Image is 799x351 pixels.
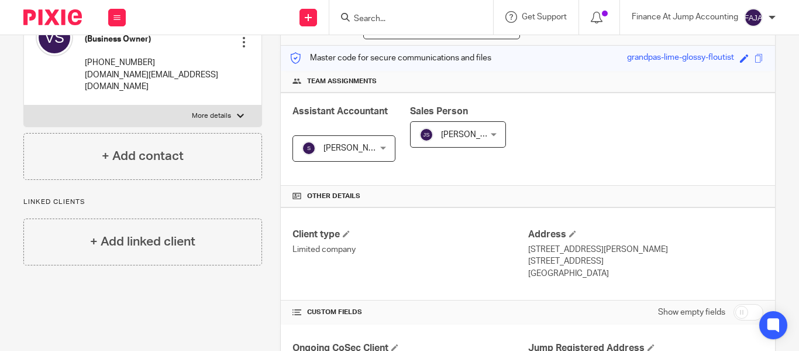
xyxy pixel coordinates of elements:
[522,13,567,21] span: Get Support
[528,244,763,255] p: [STREET_ADDRESS][PERSON_NAME]
[307,77,377,86] span: Team assignments
[192,111,231,121] p: More details
[632,11,738,23] p: Finance At Jump Accounting
[307,192,360,201] span: Other details
[85,69,223,93] p: [DOMAIN_NAME][EMAIL_ADDRESS][DOMAIN_NAME]
[292,229,528,241] h4: Client type
[292,107,388,116] span: Assistant Accountant
[627,52,734,65] div: grandpas-lime-glossy-floutist
[658,306,725,318] label: Show empty fields
[302,141,316,155] img: svg%3E
[23,197,262,207] p: Linked clients
[102,147,184,165] h4: + Add contact
[292,244,528,255] p: Limited company
[441,131,505,139] span: [PERSON_NAME]
[292,308,528,317] h4: CUSTOM FIELDS
[528,268,763,280] p: [GEOGRAPHIC_DATA]
[353,14,458,25] input: Search
[744,8,763,27] img: svg%3E
[36,19,73,56] img: svg%3E
[410,107,468,116] span: Sales Person
[23,9,82,25] img: Pixie
[85,57,223,69] p: [PHONE_NUMBER]
[323,144,395,152] span: [PERSON_NAME] B
[85,33,223,45] h5: (Business Owner)
[419,128,433,142] img: svg%3E
[90,233,195,251] h4: + Add linked client
[528,229,763,241] h4: Address
[528,255,763,267] p: [STREET_ADDRESS]
[290,52,491,64] p: Master code for secure communications and files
